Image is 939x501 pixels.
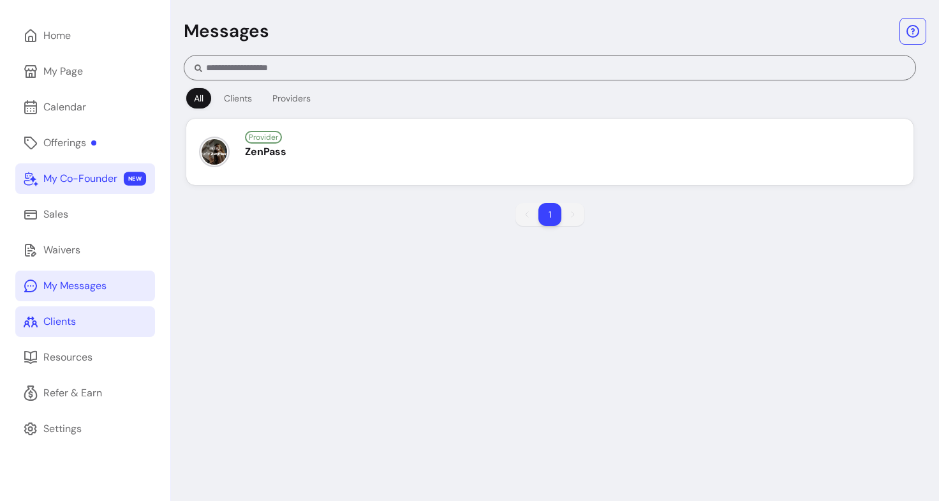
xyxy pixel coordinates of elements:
[15,306,155,337] a: Clients
[272,92,311,105] div: Providers
[15,20,155,51] a: Home
[15,199,155,230] a: Sales
[194,92,203,105] div: All
[43,350,92,365] div: Resources
[43,243,80,258] div: Waivers
[184,86,916,111] div: Filters
[43,278,107,294] div: My Messages
[15,56,155,87] a: My Page
[15,271,155,301] a: My Messages
[186,119,913,185] div: avatarProviderZenPass
[43,135,96,151] div: Offerings
[15,414,155,444] a: Settings
[43,385,102,401] div: Refer & Earn
[246,132,281,142] span: Provider
[202,139,227,165] img: avatar
[15,163,155,194] a: My Co-Founder NEW
[124,172,146,186] span: NEW
[509,197,591,232] nav: pagination navigation
[15,128,155,158] a: Offerings
[43,64,83,79] div: My Page
[15,378,155,408] a: Refer & Earn
[224,92,252,105] div: Clients
[538,203,561,226] li: pagination item 1 active
[43,314,76,329] div: Clients
[43,421,82,437] div: Settings
[184,86,321,111] div: Filters
[202,61,905,74] input: Search conversation
[15,235,155,265] a: Waivers
[15,92,155,123] a: Calendar
[43,28,71,43] div: Home
[15,342,155,373] a: Resources
[196,139,227,165] button: avatar
[245,144,903,160] div: ZenPass
[184,20,269,43] p: Messages
[43,100,86,115] div: Calendar
[43,171,117,186] div: My Co-Founder
[43,207,68,222] div: Sales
